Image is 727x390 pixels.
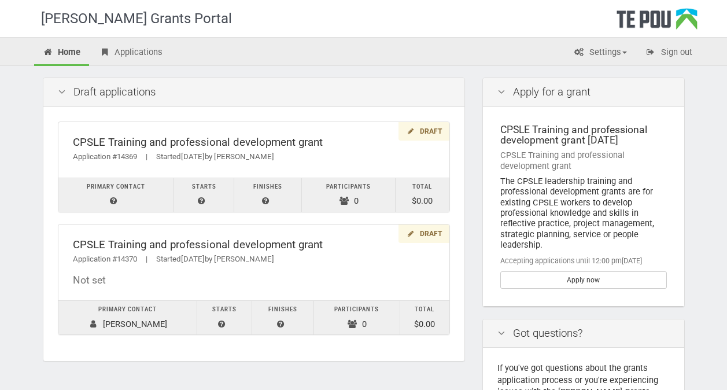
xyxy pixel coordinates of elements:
[137,255,156,263] span: |
[180,181,228,193] div: Starts
[500,271,667,289] a: Apply now
[34,41,90,66] a: Home
[483,319,684,348] div: Got questions?
[401,181,444,193] div: Total
[137,152,156,161] span: |
[302,178,396,212] td: 0
[73,239,435,251] div: CPSLE Training and professional development grant
[43,78,464,107] div: Draft applications
[398,225,449,244] div: Draft
[617,8,698,37] div: Te Pou Logo
[240,181,296,193] div: Finishes
[64,181,168,193] div: Primary contact
[73,253,435,266] div: Application #14370 Started by [PERSON_NAME]
[73,151,435,163] div: Application #14369 Started by [PERSON_NAME]
[181,152,205,161] span: [DATE]
[73,137,435,149] div: CPSLE Training and professional development grant
[64,304,191,316] div: Primary contact
[90,41,171,66] a: Applications
[73,274,435,286] div: Not set
[308,181,389,193] div: Participants
[500,256,667,266] div: Accepting applications until 12:00 pm[DATE]
[637,41,701,66] a: Sign out
[500,150,667,171] div: CPSLE Training and professional development grant
[565,41,636,66] a: Settings
[320,304,393,316] div: Participants
[406,304,444,316] div: Total
[181,255,205,263] span: [DATE]
[395,178,449,212] td: $0.00
[398,122,449,141] div: Draft
[400,301,449,335] td: $0.00
[258,304,308,316] div: Finishes
[203,304,246,316] div: Starts
[500,176,667,250] div: The CPSLE leadership training and professional development grants are for existing CPSLE workers ...
[58,301,197,335] td: [PERSON_NAME]
[314,301,400,335] td: 0
[500,124,667,146] div: CPSLE Training and professional development grant [DATE]
[483,78,684,107] div: Apply for a grant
